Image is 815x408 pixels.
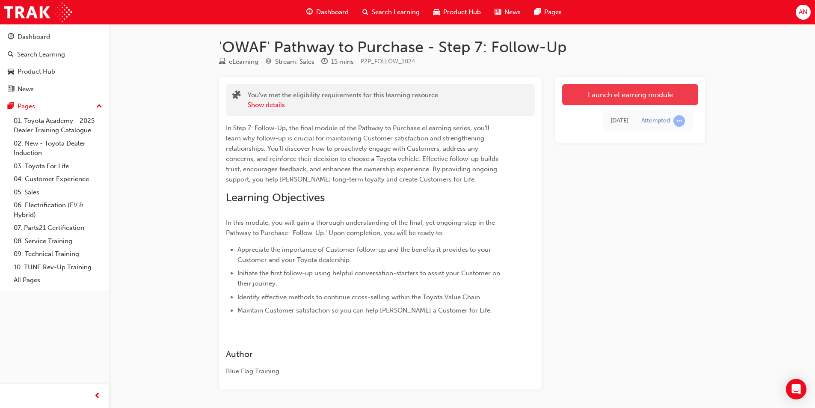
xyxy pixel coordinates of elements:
div: Type [219,57,258,67]
span: Learning resource code [361,58,415,65]
span: search-icon [8,51,14,59]
button: Pages [3,98,106,114]
span: Appreciate the importance of Customer follow-up and the benefits it provides to your Customer and... [237,246,493,264]
span: News [504,7,521,17]
a: 05. Sales [10,186,106,199]
span: target-icon [265,58,272,66]
a: news-iconNews [488,3,528,21]
div: Blue Flag Training [226,366,504,376]
span: Maintain Customer satisfaction so you can help [PERSON_NAME] a Customer for Life. [237,307,492,314]
a: Search Learning [3,47,106,63]
div: Stream [265,57,314,67]
span: Identify effective methods to continue cross-selling within the Toyota Value Chain. [237,293,482,301]
span: learningResourceType_ELEARNING-icon [219,58,225,66]
div: Fri Aug 22 2025 17:01:54 GMT+1000 (Australian Eastern Standard Time) [611,116,628,126]
a: search-iconSearch Learning [356,3,427,21]
a: 03. Toyota For Life [10,160,106,173]
span: prev-icon [94,391,101,402]
span: guage-icon [8,33,14,41]
a: 06. Electrification (EV & Hybrid) [10,199,106,221]
div: Stream: Sales [275,57,314,67]
span: Dashboard [316,7,349,17]
a: guage-iconDashboard [299,3,356,21]
button: DashboardSearch LearningProduct HubNews [3,27,106,98]
button: AN [796,5,811,20]
span: puzzle-icon [232,91,241,101]
span: Search Learning [372,7,420,17]
span: car-icon [8,68,14,76]
span: up-icon [96,101,102,112]
a: 01. Toyota Academy - 2025 Dealer Training Catalogue [10,114,106,137]
span: news-icon [8,86,14,93]
div: 15 mins [331,57,354,67]
div: News [18,84,34,94]
span: In this module, you will gain a thorough understanding of the final, yet ongoing-step in the Path... [226,219,497,237]
span: Product Hub [443,7,481,17]
div: Attempted [641,117,670,125]
span: AN [799,7,807,17]
a: Launch eLearning module [562,84,698,105]
span: pages-icon [8,103,14,110]
a: Dashboard [3,29,106,45]
span: search-icon [362,7,368,18]
button: Show details [248,100,285,110]
span: guage-icon [306,7,313,18]
div: Dashboard [18,32,50,42]
a: 07. Parts21 Certification [10,221,106,235]
h3: Author [226,349,504,359]
a: car-iconProduct Hub [427,3,488,21]
a: Product Hub [3,64,106,80]
div: You've met the eligibility requirements for this learning resource. [248,90,440,110]
span: Pages [544,7,562,17]
h1: 'OWAF' Pathway to Purchase - Step 7: Follow-Up [219,38,705,57]
a: 02. New - Toyota Dealer Induction [10,137,106,160]
span: pages-icon [534,7,541,18]
span: Learning Objectives [226,191,325,204]
span: clock-icon [321,58,328,66]
span: Initiate the first follow-up using helpful conversation-starters to assist your Customer on their... [237,269,502,287]
a: pages-iconPages [528,3,569,21]
span: learningRecordVerb_ATTEMPT-icon [673,115,685,127]
a: 08. Service Training [10,235,106,248]
span: news-icon [495,7,501,18]
span: car-icon [433,7,440,18]
div: Product Hub [18,67,55,77]
a: 04. Customer Experience [10,173,106,186]
span: In Step 7: Follow-Up, the final module of the Pathway to Purchase eLearning series, you’ll learn ... [226,124,500,183]
a: 10. TUNE Rev-Up Training [10,261,106,274]
a: 09. Technical Training [10,247,106,261]
div: eLearning [229,57,258,67]
div: Open Intercom Messenger [786,379,806,399]
div: Pages [18,101,35,111]
img: Trak [4,3,72,22]
a: All Pages [10,274,106,287]
div: Search Learning [17,50,65,60]
div: Duration [321,57,354,67]
a: News [3,81,106,97]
